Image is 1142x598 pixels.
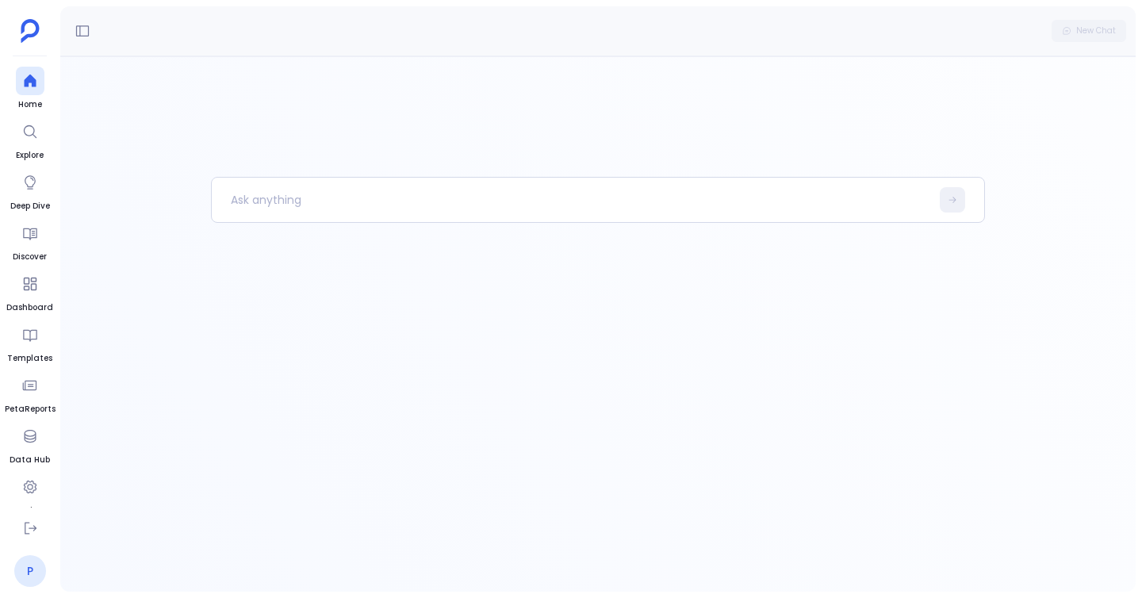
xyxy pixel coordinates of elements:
a: Templates [7,320,52,365]
a: Settings [12,473,48,517]
span: Explore [16,149,44,162]
img: petavue logo [21,19,40,43]
a: Explore [16,117,44,162]
a: Home [16,67,44,111]
a: PetaReports [5,371,56,416]
a: Data Hub [10,422,50,466]
span: Settings [12,504,48,517]
a: Discover [13,219,47,263]
a: Deep Dive [10,168,50,213]
span: Dashboard [6,301,53,314]
span: Templates [7,352,52,365]
span: Deep Dive [10,200,50,213]
span: PetaReports [5,403,56,416]
span: Discover [13,251,47,263]
span: Data Hub [10,454,50,466]
a: P [14,555,46,587]
a: Dashboard [6,270,53,314]
span: Home [16,98,44,111]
